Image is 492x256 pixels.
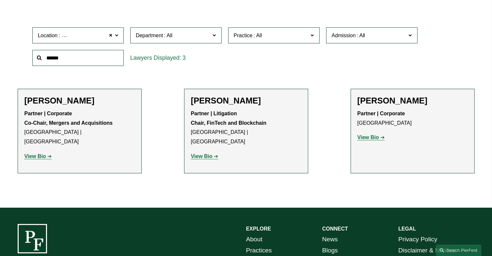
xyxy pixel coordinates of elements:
[246,226,271,232] strong: EXPLORE
[436,245,482,256] a: Search this site
[24,120,113,126] strong: Co-Chair, Mergers and Acquisitions
[24,153,52,159] a: View Bio
[191,153,213,159] strong: View Bio
[246,234,262,245] a: About
[24,153,46,159] strong: View Bio
[24,111,72,116] strong: Partner | Corporate
[183,55,186,61] span: 3
[357,109,468,128] p: [GEOGRAPHIC_DATA]
[191,153,218,159] a: View Bio
[357,96,468,106] h2: [PERSON_NAME]
[357,135,379,140] strong: View Bio
[191,111,267,126] strong: Partner | Litigation Chair, FinTech and Blockchain
[357,135,385,140] a: View Bio
[322,226,348,232] strong: CONNECT
[234,33,253,38] span: Practice
[191,96,301,106] h2: [PERSON_NAME]
[322,234,338,245] a: News
[357,111,405,116] strong: Partner | Corporate
[24,109,135,147] p: [GEOGRAPHIC_DATA] | [GEOGRAPHIC_DATA]
[398,226,416,232] strong: LEGAL
[61,31,116,40] span: [GEOGRAPHIC_DATA]
[24,96,135,106] h2: [PERSON_NAME]
[136,33,163,38] span: Department
[38,33,58,38] span: Location
[332,33,356,38] span: Admission
[398,234,437,245] a: Privacy Policy
[191,109,301,147] p: [GEOGRAPHIC_DATA] | [GEOGRAPHIC_DATA]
